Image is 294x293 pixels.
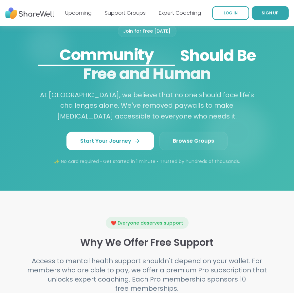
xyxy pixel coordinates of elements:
img: ShareWell Nav Logo [5,4,54,22]
span: SIGN UP [262,10,279,16]
span: Should Be [8,45,286,66]
a: Support Groups [105,9,146,17]
div: Join for Free [DATE] [118,25,176,37]
a: LOG IN [212,6,249,20]
span: LOG IN [224,10,238,16]
div: Community [38,45,175,65]
p: ✨ No card required • Get started in 1 minute • Trusted by hundreds of thousands. [8,158,286,165]
span: Start Your Journey [80,137,140,145]
span: Browse Groups [173,137,214,145]
a: SIGN UP [252,6,289,20]
span: Free and Human [83,63,211,85]
a: Expert Coaching [159,9,201,17]
p: At [GEOGRAPHIC_DATA], we believe that no one should face life's challenges alone. We've removed p... [37,90,257,122]
a: Browse Groups [159,132,228,150]
h4: Access to mental health support shouldn't depend on your wallet. For members who are able to pay,... [21,256,273,293]
div: ❤️ Everyone deserves support [106,217,189,229]
a: Upcoming [65,9,92,17]
h3: Why We Offer Free Support [8,237,286,248]
a: Start Your Journey [66,132,154,150]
